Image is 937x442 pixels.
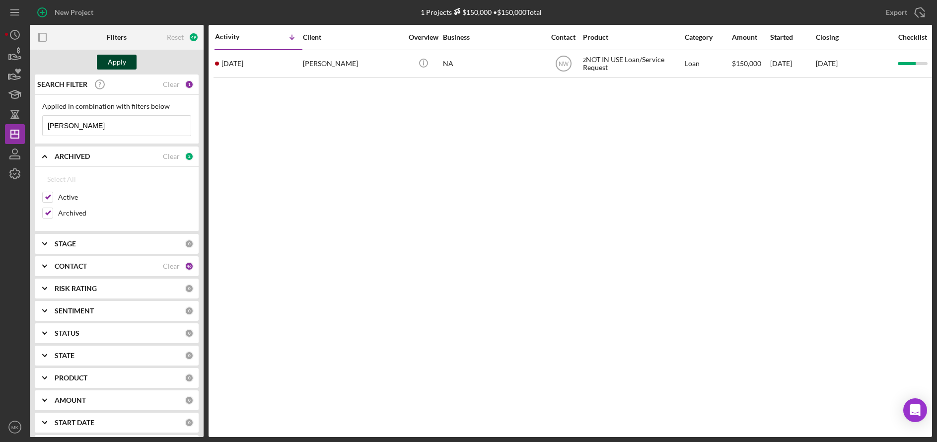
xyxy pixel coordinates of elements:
[55,352,74,360] b: STATE
[770,51,815,77] div: [DATE]
[58,192,191,202] label: Active
[108,55,126,70] div: Apply
[303,33,402,41] div: Client
[185,351,194,360] div: 0
[732,33,769,41] div: Amount
[891,33,934,41] div: Checklist
[55,285,97,293] b: RISK RATING
[303,51,402,77] div: [PERSON_NAME]
[443,33,542,41] div: Business
[47,169,76,189] div: Select All
[185,329,194,338] div: 0
[185,373,194,382] div: 0
[107,33,127,41] b: Filters
[58,208,191,218] label: Archived
[11,425,19,430] text: MK
[163,80,180,88] div: Clear
[732,59,761,68] span: $150,000
[163,262,180,270] div: Clear
[185,396,194,405] div: 0
[55,419,94,427] b: START DATE
[221,60,243,68] time: 2024-02-05 20:13
[185,284,194,293] div: 0
[42,102,191,110] div: Applied in combination with filters below
[163,152,180,160] div: Clear
[5,417,25,437] button: MK
[185,239,194,248] div: 0
[97,55,137,70] button: Apply
[185,80,194,89] div: 1
[185,306,194,315] div: 0
[185,418,194,427] div: 0
[55,396,86,404] b: AMOUNT
[545,33,582,41] div: Contact
[886,2,907,22] div: Export
[55,262,87,270] b: CONTACT
[55,2,93,22] div: New Project
[559,61,569,68] text: NW
[55,307,94,315] b: SENTIMENT
[583,33,682,41] div: Product
[421,8,542,16] div: 1 Projects • $150,000 Total
[30,2,103,22] button: New Project
[876,2,932,22] button: Export
[55,152,90,160] b: ARCHIVED
[816,59,838,68] time: [DATE]
[452,8,492,16] div: $150,000
[583,51,682,77] div: zNOT IN USE Loan/Service Request
[185,262,194,271] div: 46
[215,33,259,41] div: Activity
[770,33,815,41] div: Started
[443,51,542,77] div: NA
[685,51,731,77] div: Loan
[185,152,194,161] div: 2
[167,33,184,41] div: Reset
[685,33,731,41] div: Category
[37,80,87,88] b: SEARCH FILTER
[55,240,76,248] b: STAGE
[405,33,442,41] div: Overview
[816,33,890,41] div: Closing
[55,374,87,382] b: PRODUCT
[55,329,79,337] b: STATUS
[189,32,199,42] div: 49
[903,398,927,422] div: Open Intercom Messenger
[42,169,81,189] button: Select All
